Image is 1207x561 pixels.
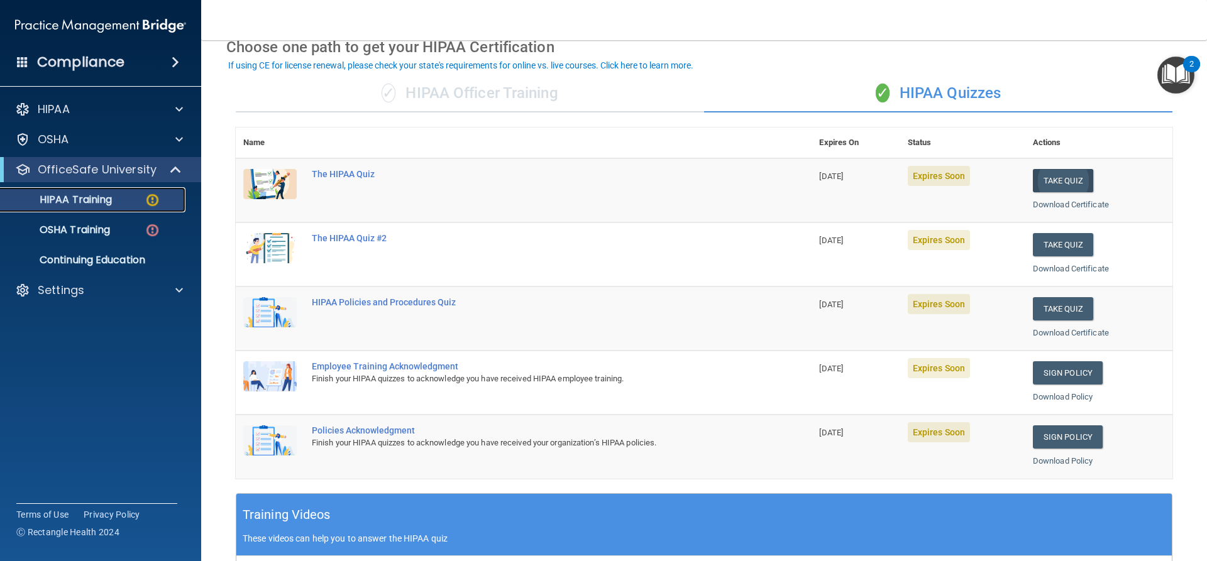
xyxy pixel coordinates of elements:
[908,166,970,186] span: Expires Soon
[312,361,749,371] div: Employee Training Acknowledgment
[8,224,110,236] p: OSHA Training
[1033,328,1109,337] a: Download Certificate
[8,193,112,206] p: HIPAA Training
[37,53,124,71] h4: Compliance
[38,132,69,147] p: OSHA
[1033,456,1093,466] a: Download Policy
[1033,297,1093,320] button: Take Quiz
[900,128,1025,158] th: Status
[16,526,119,538] span: Ⓒ Rectangle Health 2024
[8,254,180,266] p: Continuing Education
[312,297,749,307] div: HIPAA Policies and Procedures Quiz
[228,61,693,70] div: If using CE for license renewal, please check your state's requirements for online vs. live cours...
[704,75,1172,112] div: HIPAA Quizzes
[15,102,183,117] a: HIPAA
[226,59,695,72] button: If using CE for license renewal, please check your state's requirements for online vs. live cours...
[145,192,160,208] img: warning-circle.0cc9ac19.png
[312,425,749,435] div: Policies Acknowledgment
[1033,264,1109,273] a: Download Certificate
[15,132,183,147] a: OSHA
[312,435,749,450] div: Finish your HIPAA quizzes to acknowledge you have received your organization’s HIPAA policies.
[15,162,182,177] a: OfficeSafe University
[1189,64,1194,80] div: 2
[908,422,970,442] span: Expires Soon
[15,13,186,38] img: PMB logo
[876,84,890,102] span: ✓
[236,75,704,112] div: HIPAA Officer Training
[812,128,900,158] th: Expires On
[16,508,69,521] a: Terms of Use
[226,29,1182,65] div: Choose one path to get your HIPAA Certification
[819,364,843,373] span: [DATE]
[145,222,160,238] img: danger-circle.6113f641.png
[243,504,331,526] h5: Training Videos
[908,294,970,314] span: Expires Soon
[84,508,140,521] a: Privacy Policy
[382,84,395,102] span: ✓
[38,162,157,177] p: OfficeSafe University
[38,102,70,117] p: HIPAA
[312,371,749,386] div: Finish your HIPAA quizzes to acknowledge you have received HIPAA employee training.
[1033,392,1093,401] a: Download Policy
[312,169,749,179] div: The HIPAA Quiz
[38,283,84,298] p: Settings
[1033,200,1109,209] a: Download Certificate
[1033,169,1093,192] button: Take Quiz
[1033,425,1103,449] a: Sign Policy
[908,358,970,378] span: Expires Soon
[1025,128,1172,158] th: Actions
[15,283,183,298] a: Settings
[1033,233,1093,256] button: Take Quiz
[236,128,304,158] th: Name
[819,300,843,309] span: [DATE]
[989,472,1192,522] iframe: Drift Widget Chat Controller
[819,428,843,437] span: [DATE]
[1157,57,1194,94] button: Open Resource Center, 2 new notifications
[243,533,1166,543] p: These videos can help you to answer the HIPAA quiz
[819,236,843,245] span: [DATE]
[1033,361,1103,384] a: Sign Policy
[819,172,843,181] span: [DATE]
[908,230,970,250] span: Expires Soon
[312,233,749,243] div: The HIPAA Quiz #2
